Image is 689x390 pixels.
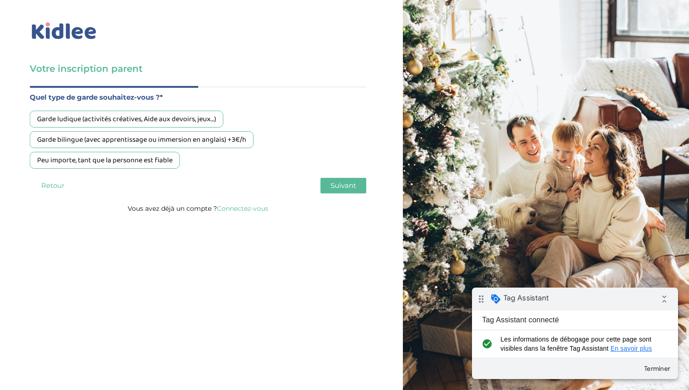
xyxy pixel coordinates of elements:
div: Garde ludique (activités créatives, Aide aux devoirs, jeux…) [30,111,223,128]
p: Vous avez déjà un compte ? [30,203,366,214]
button: Terminer [168,73,202,89]
h3: Votre inscription parent [30,62,366,75]
i: check_circle [7,47,22,65]
div: Garde bilingue (avec apprentissage ou immersion en anglais) +3€/h [30,131,254,148]
i: Réduire le badge de débogage [183,2,201,21]
span: Les informations de débogage pour cette page sont visibles dans la fenêtre Tag Assistant [28,47,191,65]
span: Tag Assistant [32,6,77,15]
a: En savoir plus [138,57,180,64]
button: Suivant [320,178,366,193]
div: Peu importe, tant que la personne est fiable [30,152,180,169]
button: Retour [30,178,76,193]
img: logo_kidlee_bleu [30,21,98,42]
label: Quel type de garde souhaitez-vous ?* [30,91,366,103]
a: Connectez-vous [217,204,268,213]
span: Suivant [331,181,356,190]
